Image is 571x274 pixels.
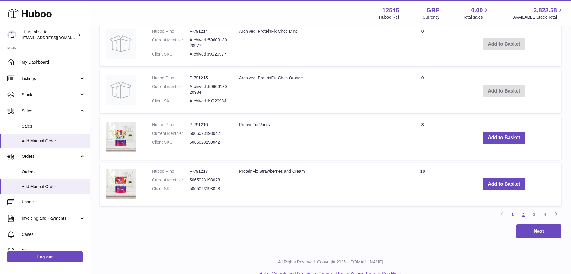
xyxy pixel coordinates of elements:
span: Add Manual Order [22,138,85,144]
dt: Current identifier [152,131,190,136]
span: 3,822.58 [533,6,557,14]
a: 3 [529,209,540,220]
span: 0.00 [471,6,483,14]
span: Add Manual Order [22,184,85,190]
img: Archived :ProteinFix Choc Orange [106,75,136,105]
a: 3,822.58 AVAILABLE Stock Total [513,6,564,20]
dd: Archived :NG20977 [190,51,227,57]
span: Channels [22,248,85,254]
td: Archived :ProteinFix Choc Mint [233,23,399,66]
div: Currency [423,14,440,20]
dd: Archived :NG20984 [190,98,227,104]
dd: 5065023193042 [190,131,227,136]
dd: Archived :5060918020977 [190,37,227,49]
div: Huboo Ref [379,14,399,20]
img: ProteinFix Vanilla [106,122,136,152]
td: 0 [399,69,447,113]
span: [EMAIL_ADDRESS][DOMAIN_NAME] [22,35,88,40]
a: 1 [507,209,518,220]
strong: GBP [427,6,439,14]
span: Orders [22,169,85,175]
a: 0.00 Total sales [463,6,490,20]
td: ProteinFix Vanilla [233,116,399,160]
button: Next [516,224,561,239]
td: 10 [399,163,447,206]
dt: Huboo P no [152,122,190,128]
img: clinton@newgendirect.com [7,30,16,39]
dd: 5065023193028 [190,186,227,192]
span: My Dashboard [22,59,85,65]
dt: Client SKU [152,186,190,192]
dd: P-791217 [190,169,227,174]
span: Orders [22,154,79,159]
span: AVAILABLE Stock Total [513,14,564,20]
dt: Huboo P no [152,169,190,174]
dt: Current identifier [152,177,190,183]
dt: Client SKU [152,51,190,57]
p: All Rights Reserved. Copyright 2025 - [DOMAIN_NAME] [95,259,566,265]
dt: Current identifier [152,84,190,95]
a: Log out [7,251,83,262]
dt: Huboo P no [152,75,190,81]
td: Archived :ProteinFix Choc Orange [233,69,399,113]
img: ProteinFix Strawberries and Cream [106,169,136,199]
button: Add to Basket [483,178,525,190]
dd: 5065023193028 [190,177,227,183]
a: 2 [518,209,529,220]
td: ProteinFix Strawberries and Cream [233,163,399,206]
span: Total sales [463,14,490,20]
dd: 5065023193042 [190,139,227,145]
dt: Client SKU [152,98,190,104]
td: 8 [399,116,447,160]
dd: P-791216 [190,122,227,128]
span: Sales [22,108,79,114]
dt: Current identifier [152,37,190,49]
dt: Huboo P no [152,29,190,34]
span: Cases [22,232,85,237]
span: Usage [22,199,85,205]
span: Listings [22,76,79,81]
strong: 12545 [382,6,399,14]
button: Add to Basket [483,132,525,144]
a: 4 [540,209,551,220]
span: Stock [22,92,79,98]
img: Archived :ProteinFix Choc Mint [106,29,136,59]
dd: Archived :5060918020984 [190,84,227,95]
span: Sales [22,123,85,129]
span: Invoicing and Payments [22,215,79,221]
dd: P-791215 [190,75,227,81]
td: 0 [399,23,447,66]
div: HLA Labs Ltd [22,29,76,41]
dt: Client SKU [152,139,190,145]
dd: P-791214 [190,29,227,34]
